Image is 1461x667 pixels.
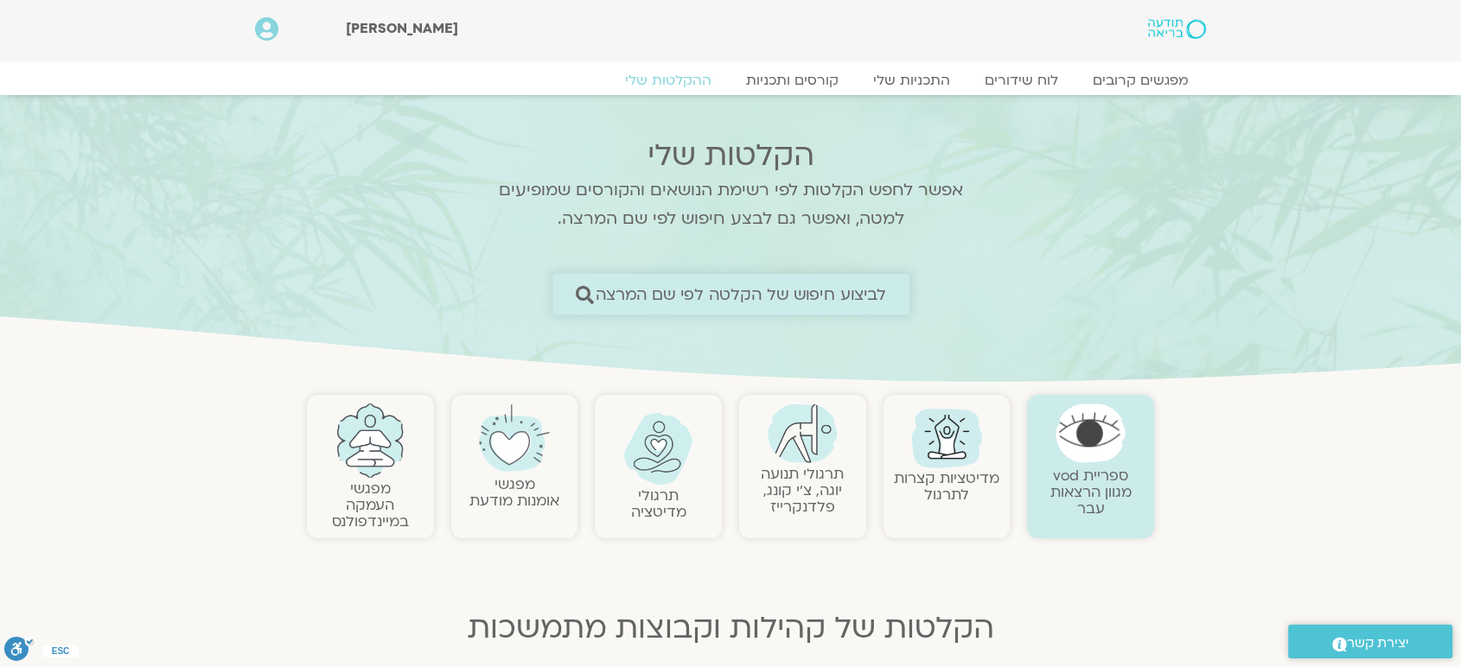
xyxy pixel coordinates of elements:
[475,176,986,233] p: אפשר לחפש הקלטות לפי רשימת הנושאים והקורסים שמופיעים למטה, ואפשר גם לבצע חיפוש לפי שם המרצה.
[255,72,1206,89] nav: Menu
[631,486,686,522] a: תרגולימדיטציה
[729,72,856,89] a: קורסים ותכניות
[1075,72,1206,89] a: מפגשים קרובים
[307,611,1154,645] h2: הקלטות של קהילות וקבוצות מתמשכות
[346,19,458,38] span: [PERSON_NAME]
[761,464,844,517] a: תרגולי תנועהיוגה, צ׳י קונג, פלדנקרייז
[475,138,986,173] h2: הקלטות שלי
[469,474,559,511] a: מפגשיאומנות מודעת
[332,479,409,531] a: מפגשיהעמקה במיינדפולנס
[1288,625,1452,658] a: יצירת קשר
[595,285,886,303] span: לביצוע חיפוש של הקלטה לפי שם המרצה
[967,72,1075,89] a: לוח שידורים
[552,274,909,314] a: לביצוע חיפוש של הקלטה לפי שם המרצה
[894,468,999,505] a: מדיטציות קצרות לתרגול
[1347,632,1409,655] span: יצירת קשר
[608,72,729,89] a: ההקלטות שלי
[856,72,967,89] a: התכניות שלי
[1050,466,1132,518] a: ספריית vodמגוון הרצאות עבר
